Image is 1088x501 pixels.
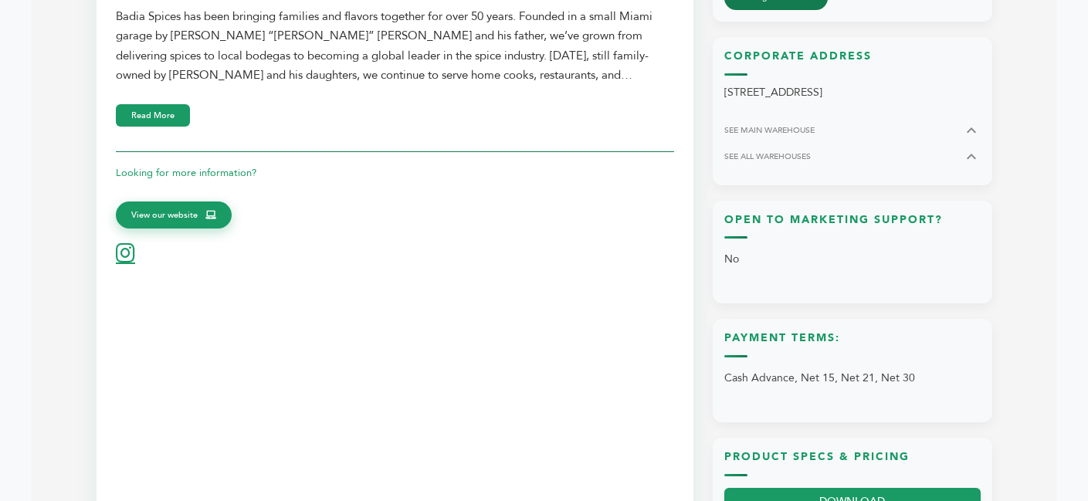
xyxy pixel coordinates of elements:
[116,164,674,182] p: Looking for more information?
[116,201,232,229] a: View our website
[724,212,981,239] h3: Open to Marketing Support?
[724,151,811,162] span: SEE ALL WAREHOUSES
[724,124,815,136] span: SEE MAIN WAREHOUSE
[724,330,981,357] h3: Payment Terms:
[724,83,981,102] p: [STREET_ADDRESS]
[724,365,981,391] p: Cash Advance, Net 15, Net 21, Net 30
[116,104,190,127] button: Read More
[116,7,674,86] div: Badia Spices has been bringing families and flavors together for over 50 years. Founded in a smal...
[131,208,198,222] span: View our website
[724,147,981,166] button: SEE ALL WAREHOUSES
[724,449,981,476] h3: Product Specs & Pricing
[724,121,981,140] button: SEE MAIN WAREHOUSE
[724,49,981,76] h3: Corporate Address
[724,246,981,273] p: No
